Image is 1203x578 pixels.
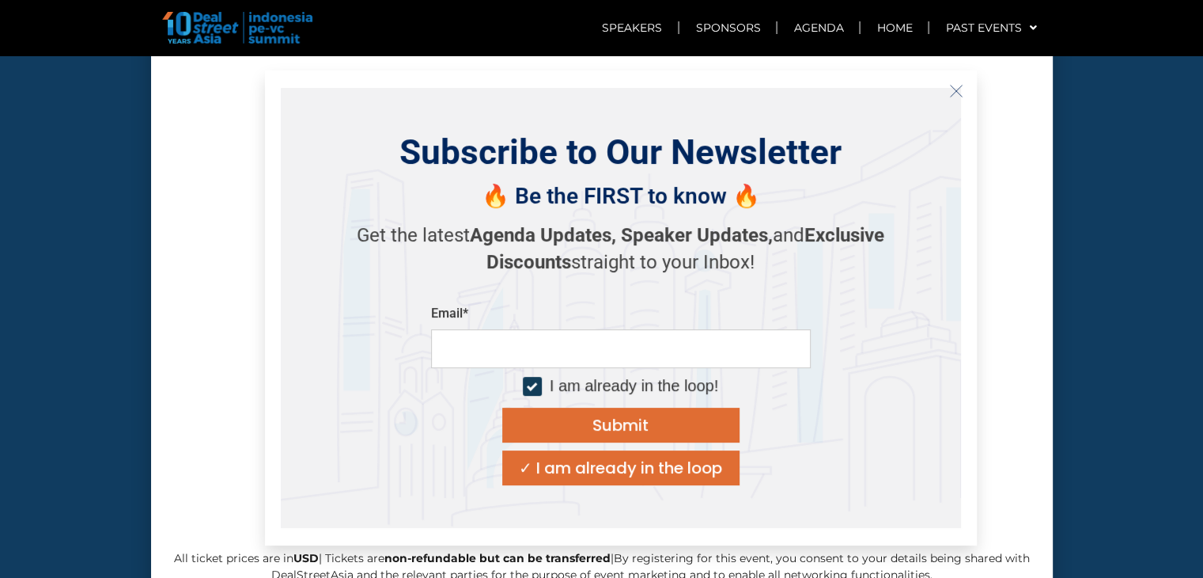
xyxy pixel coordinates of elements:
[929,10,1052,46] a: Past Events
[777,10,859,46] a: Agenda
[293,551,319,565] b: USD
[679,10,776,46] a: Sponsors
[586,10,678,46] a: Speakers
[384,551,611,565] b: non-refundable but can be transferred
[861,10,928,46] a: Home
